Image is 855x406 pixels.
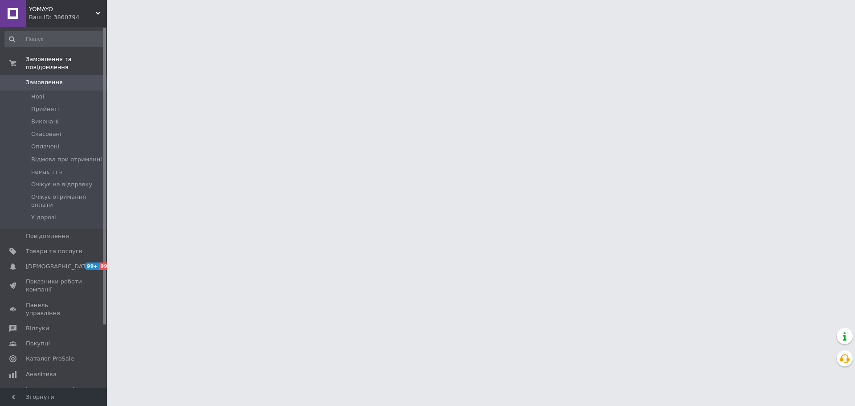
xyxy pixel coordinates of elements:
span: Повідомлення [26,232,69,240]
span: Аналітика [26,370,57,378]
span: [DEMOGRAPHIC_DATA] [26,262,92,271]
span: У дорозі [31,213,56,221]
span: Скасовані [31,130,61,138]
span: Відгуки [26,324,49,332]
span: Каталог ProSale [26,355,74,363]
span: 99+ [99,262,114,270]
span: Нові [31,93,44,101]
span: Замовлення [26,78,63,86]
span: Замовлення та повідомлення [26,55,107,71]
span: Відмова при отриманні [31,156,102,164]
span: Товари та послуги [26,247,82,255]
span: Очікує на відправку [31,180,92,189]
span: Прийняті [31,105,59,113]
span: 99+ [85,262,99,270]
span: YOMAYO [29,5,96,13]
span: Показники роботи компанії [26,278,82,294]
span: немає ттн [31,168,62,176]
span: Виконані [31,118,59,126]
span: Панель управління [26,301,82,317]
div: Ваш ID: 3860794 [29,13,107,21]
span: Очікує отримання оплати [31,193,104,209]
span: Оплачені [31,143,59,151]
span: Покупці [26,340,50,348]
input: Пошук [4,31,105,47]
span: Інструменти веб-майстра та SEO [26,385,82,402]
